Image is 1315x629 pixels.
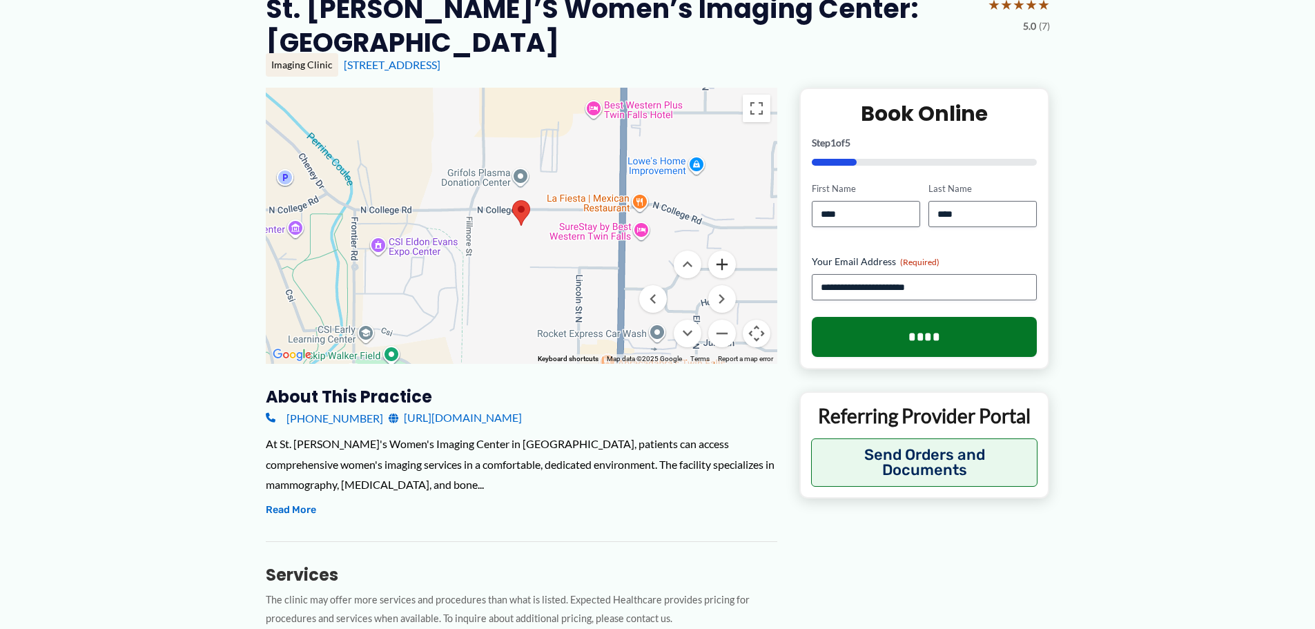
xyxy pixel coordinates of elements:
[607,355,682,362] span: Map data ©2025 Google
[674,320,701,347] button: Move down
[811,438,1038,487] button: Send Orders and Documents
[538,354,598,364] button: Keyboard shortcuts
[266,53,338,77] div: Imaging Clinic
[830,137,836,148] span: 1
[708,285,736,313] button: Move right
[900,257,939,267] span: (Required)
[266,407,383,428] a: [PHONE_NUMBER]
[1039,17,1050,35] span: (7)
[344,58,440,71] a: [STREET_ADDRESS]
[690,355,710,362] a: Terms (opens in new tab)
[674,251,701,278] button: Move up
[708,251,736,278] button: Zoom in
[266,434,777,495] div: At St. [PERSON_NAME]'s Women's Imaging Center in [GEOGRAPHIC_DATA], patients can access comprehen...
[845,137,850,148] span: 5
[389,407,522,428] a: [URL][DOMAIN_NAME]
[812,182,920,195] label: First Name
[811,403,1038,428] p: Referring Provider Portal
[812,138,1038,148] p: Step of
[743,320,770,347] button: Map camera controls
[928,182,1037,195] label: Last Name
[708,320,736,347] button: Zoom out
[269,346,315,364] img: Google
[812,100,1038,127] h2: Book Online
[743,95,770,122] button: Toggle fullscreen view
[266,502,316,519] button: Read More
[1023,17,1036,35] span: 5.0
[639,285,667,313] button: Move left
[266,591,777,628] p: The clinic may offer more services and procedures than what is listed. Expected Healthcare provid...
[718,355,773,362] a: Report a map error
[269,346,315,364] a: Open this area in Google Maps (opens a new window)
[812,255,1038,269] label: Your Email Address
[266,386,777,407] h3: About this practice
[266,564,777,586] h3: Services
